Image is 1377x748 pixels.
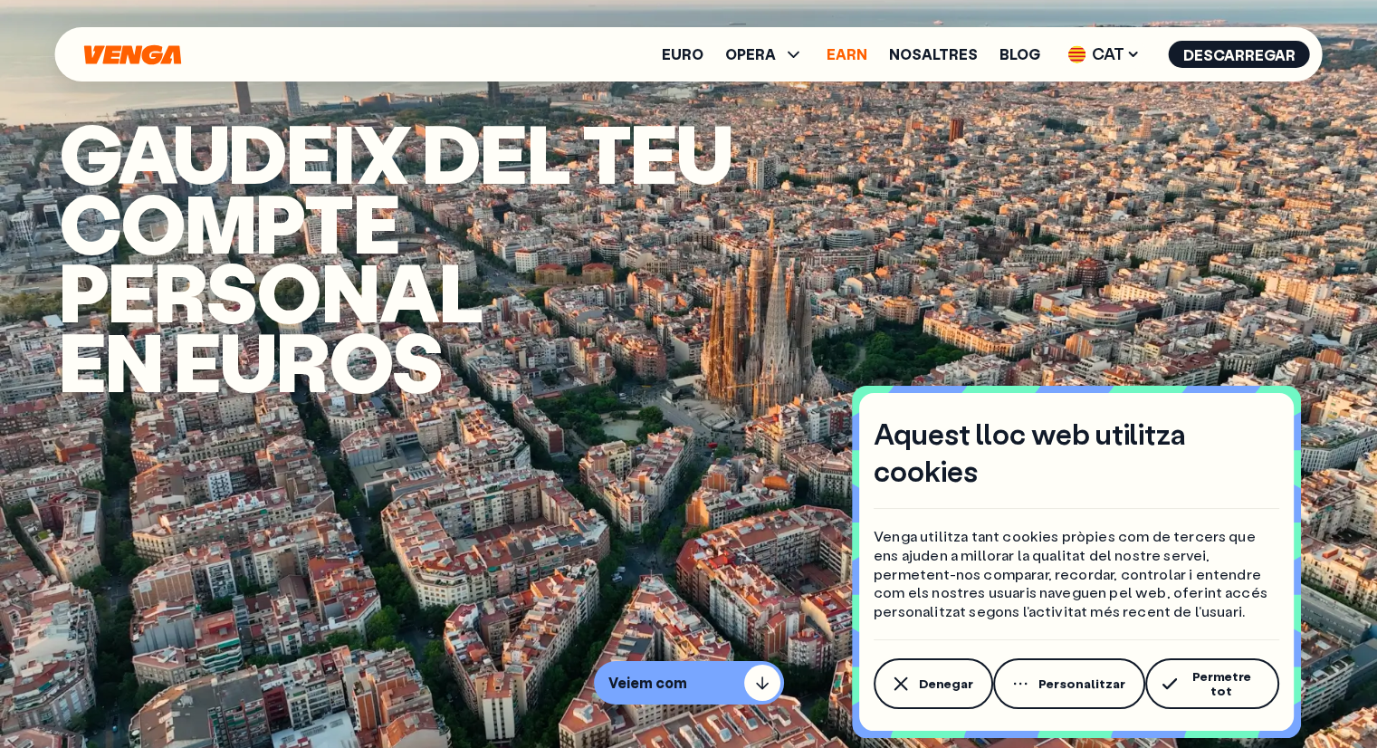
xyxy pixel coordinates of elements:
[725,43,805,65] span: OPERA
[1038,676,1125,691] span: Personalitzar
[999,47,1040,62] a: Blog
[874,658,993,709] button: Denegar
[1184,669,1259,698] span: Permetre tot
[608,674,687,692] p: Veiem com
[919,676,973,691] span: Denegar
[1062,40,1147,69] span: CAT
[889,47,978,62] a: Nosaltres
[827,47,867,62] a: Earn
[725,47,776,62] span: OPERA
[1169,41,1310,68] button: Descarregar
[662,47,703,62] a: Euro
[874,527,1279,621] p: Venga utilitza tant cookies pròpies com de tercers que ens ajuden a millorar la qualitat del nost...
[1145,658,1279,709] button: Permetre tot
[82,44,184,65] svg: Inici
[874,415,1279,490] h4: Aquest lloc web utilitza cookies
[993,658,1145,709] button: Personalitzar
[1068,45,1086,63] img: flag-cat
[59,118,828,395] h1: Gaudeix del teu compte PERSONAL en euros
[594,661,784,705] button: Veiem com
